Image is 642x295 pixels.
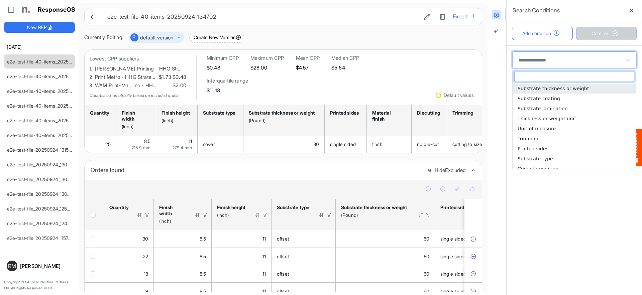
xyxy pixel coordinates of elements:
div: Currently Editing: [84,33,124,42]
span: 60 [424,254,429,259]
input: dropdownlistfilter [515,71,634,82]
h5: $0.48 [207,65,239,70]
span: Trimming [518,136,540,141]
span: 8.5 [144,138,150,144]
span: Thickness or weight unit [518,116,576,121]
a: e2e-test-file-40-items_20250924_134702 [7,59,97,64]
span: 60 [424,236,429,242]
td: single sided is template cell Column Header httpsnorthellcomontologiesmapping-rulesmanufacturingh... [435,230,495,248]
td: offset is template cell Column Header httpsnorthellcomontologiesmapping-rulesmaterialhassubstrate... [272,230,336,248]
h6: Median CPP [331,55,359,61]
td: offset is template cell Column Header httpsnorthellcomontologiesmapping-rulesmaterialhassubstrate... [272,248,336,265]
span: 22 [143,254,148,259]
span: 25 [105,141,111,147]
button: New RFP [4,22,75,33]
span: offset [277,254,289,259]
td: fd72eccd-54f9-452b-aa94-9208921166d1 is template cell Column Header [464,248,483,265]
div: (Pound) [341,212,409,218]
button: Delete [437,12,447,21]
h5: $11.13 [207,88,248,93]
button: Export [453,12,476,21]
div: Default values [444,93,474,98]
img: Northell [18,3,32,16]
span: Confirm [592,30,621,37]
h6: Maximum CPP [250,55,284,61]
span: 8.5 [200,236,206,242]
button: Exclude [470,236,476,242]
td: 578e6e2c-72e4-4ee0-a263-79f7f88fa8c4 is template cell Column Header [464,265,483,282]
div: Filter Icon [202,212,208,218]
em: Updates automatically based on included orders [90,93,180,98]
td: finsh is template cell Column Header httpsnorthellcomontologiesmapping-rulesmanufacturinghassubst... [367,136,412,153]
span: Printed sides [518,146,548,151]
div: Filter Icon [262,212,268,218]
div: Printed sides [440,204,469,210]
div: Material finish [372,110,404,122]
button: Exclude [470,271,476,277]
span: $2.00 [171,82,186,90]
span: 60 [424,288,429,294]
span: single sided [330,141,356,147]
span: finsh [372,141,383,147]
div: (Pound) [249,118,317,124]
span: single sided [440,236,466,242]
li: Print Metro - HHG Strate… [95,73,186,82]
td: 8.5 is template cell Column Header httpsnorthellcomontologiesmapping-rulesmeasurementhasfinishsiz... [154,265,212,282]
button: Create New Version [189,32,244,43]
span: 19 [144,288,148,294]
button: Confirm Progress [576,27,637,40]
button: Add condition [512,27,573,40]
span: 11 [262,271,266,277]
div: Orders found [91,165,422,175]
span: cutting to size [452,141,482,147]
a: e2e-test-file-40-items_20250924_132534 [7,88,97,94]
h5: $4.57 [296,65,320,70]
p: Copyright 2004 - 2025 Northell Partners Ltd. All Rights Reserved. v 1.1.0 [4,279,75,291]
div: Substrate thickness or weight [341,204,409,210]
td: single sided is template cell Column Header httpsnorthellcomontologiesmapping-rulesmanufacturingh... [325,136,367,153]
span: 80 [313,141,319,147]
div: Trimming [452,110,484,116]
span: 8.5 [200,288,206,294]
span: 60 [424,271,429,277]
div: Quantity [90,110,109,116]
span: single sided [440,288,466,294]
div: Quantity [109,204,128,210]
td: 60 is template cell Column Header httpsnorthellcomontologiesmapping-rulesmaterialhasmaterialthick... [336,265,435,282]
span: 30 [142,236,148,242]
td: 11 is template cell Column Header httpsnorthellcomontologiesmapping-rulesmeasurementhasfinishsize... [212,230,272,248]
button: HideExcluded [427,168,466,173]
a: e2e-test-file-40-items_20250924_133443 [7,73,98,79]
div: [PERSON_NAME] [20,264,72,269]
div: Filter Icon [425,212,431,218]
td: 80 is template cell Column Header httpsnorthellcomontologiesmapping-rulesmaterialhasmaterialthick... [243,136,325,153]
div: (Inch) [162,118,190,124]
td: 11 is template cell Column Header httpsnorthellcomontologiesmapping-rulesmeasurementhasfinishsize... [212,265,272,282]
h6: Interquartile range [207,78,248,84]
h5: $28.00 [250,65,284,70]
span: Cover lamination [518,166,558,171]
span: offset [277,271,289,277]
span: 11 [262,288,266,294]
a: e2e-test-file_20250924_130652 [7,191,76,197]
span: Unit of measure [518,126,556,131]
div: Finish width [122,110,148,122]
a: e2e-test-file-40-items_20250924_131750 [7,132,96,138]
div: Filter Icon [144,212,150,218]
td: checkbox [85,248,104,265]
div: Substrate thickness or weight [249,110,317,116]
div: dropdownlist [512,69,636,169]
span: 279.4 mm [172,145,192,150]
span: $0.48 [171,73,186,82]
td: 8.5 is template cell Column Header httpsnorthellcomontologiesmapping-rulesmeasurementhasfinishsiz... [154,248,212,265]
td: e398c8c4-73a1-49a4-8dc4-5e3d4e27171d is template cell Column Header [464,230,483,248]
div: Diecutting [417,110,439,116]
div: (Inch) [159,218,186,224]
td: single sided is template cell Column Header httpsnorthellcomontologiesmapping-rulesmanufacturingh... [435,248,495,265]
td: offset is template cell Column Header httpsnorthellcomontologiesmapping-rulesmaterialhassubstrate... [272,265,336,282]
td: no die-cut is template cell Column Header httpsnorthellcomontologiesmapping-rulesmanufacturinghas... [412,136,447,153]
td: cover is template cell Column Header httpsnorthellcomontologiesmapping-rulesmaterialhassubstratem... [198,136,243,153]
span: Substrate coating [518,96,560,101]
h1: ResponseOS [38,6,76,13]
span: $1.73 [157,73,171,82]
